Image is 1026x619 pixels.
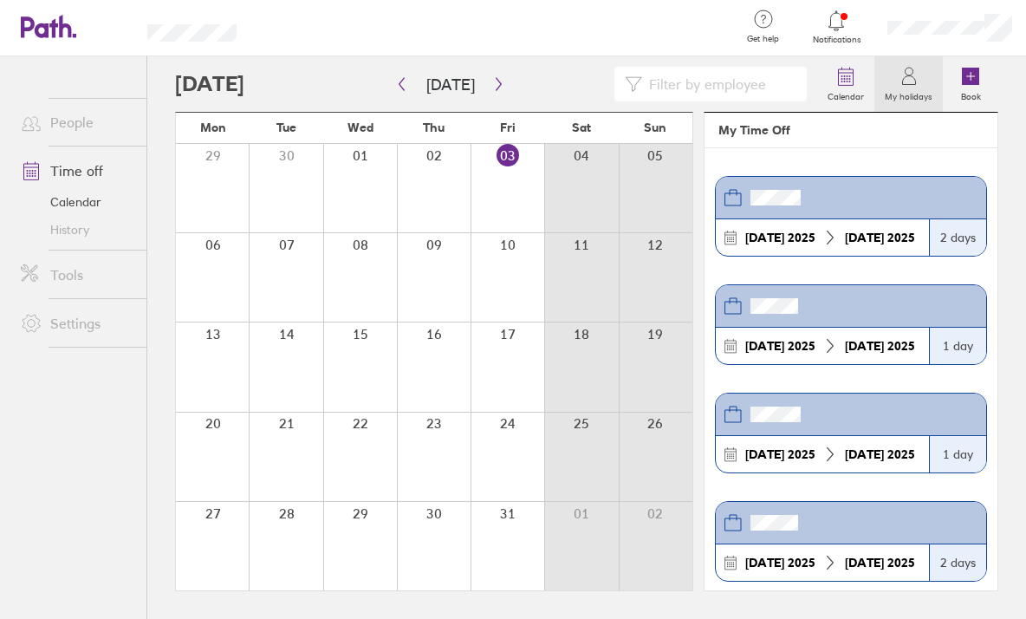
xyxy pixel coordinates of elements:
span: Notifications [808,35,865,45]
div: 2025 [838,447,922,461]
div: 1 day [929,436,986,472]
strong: [DATE] [845,338,884,354]
label: My holidays [874,87,943,102]
a: Settings [7,306,146,341]
div: 2025 [738,339,822,353]
span: Tue [276,121,296,134]
a: Tools [7,257,146,292]
a: Notifications [808,9,865,45]
span: Mon [200,121,226,134]
div: 2025 [738,447,822,461]
a: [DATE] 2025[DATE] 20252 days [715,501,987,582]
a: [DATE] 2025[DATE] 20251 day [715,284,987,365]
strong: [DATE] [745,555,784,570]
a: People [7,105,146,140]
a: [DATE] 2025[DATE] 20252 days [715,176,987,257]
strong: [DATE] [745,338,784,354]
strong: [DATE] [845,446,884,462]
span: Sun [644,121,666,134]
strong: [DATE] [745,446,784,462]
span: Get help [735,34,791,44]
header: My Time Off [705,113,997,148]
label: Calendar [817,87,874,102]
div: 2025 [838,339,922,353]
a: Calendar [7,188,146,216]
div: 2 days [929,544,986,581]
span: Thu [423,121,445,134]
div: 2025 [838,556,922,570]
strong: [DATE] [845,230,884,245]
div: 2025 [738,231,822,244]
div: 2 days [929,219,986,256]
a: Time off [7,153,146,188]
a: [DATE] 2025[DATE] 20251 day [715,393,987,473]
strong: [DATE] [845,555,884,570]
div: 2025 [738,556,822,570]
strong: [DATE] [745,230,784,245]
label: Book [951,87,991,102]
input: Filter by employee [642,68,796,101]
a: Calendar [817,56,874,112]
span: Fri [500,121,516,134]
div: 1 day [929,328,986,364]
a: History [7,216,146,244]
div: 2025 [838,231,922,244]
a: My holidays [874,56,943,112]
a: Book [943,56,998,112]
span: Sat [572,121,591,134]
span: Wed [347,121,373,134]
button: [DATE] [412,70,489,99]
